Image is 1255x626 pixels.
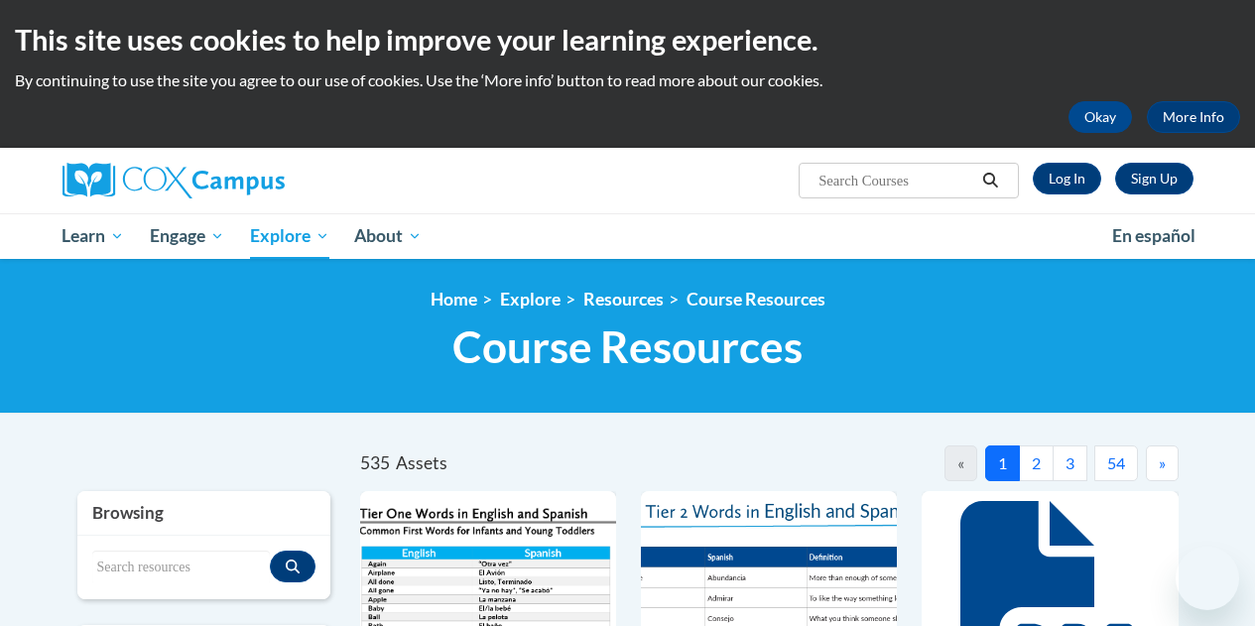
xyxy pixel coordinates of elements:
span: 535 [360,452,390,473]
span: En español [1112,225,1195,246]
a: Resources [583,289,664,310]
h2: This site uses cookies to help improve your learning experience. [15,20,1240,60]
button: Next [1146,445,1179,481]
a: Register [1115,163,1193,194]
span: Explore [250,224,329,248]
button: Okay [1068,101,1132,133]
a: Course Resources [687,289,825,310]
a: Home [431,289,477,310]
div: Main menu [48,213,1208,259]
input: Search resources [92,551,270,584]
button: Search [975,169,1005,192]
a: Engage [137,213,237,259]
a: Learn [50,213,138,259]
a: Explore [500,289,561,310]
button: 54 [1094,445,1138,481]
span: Learn [62,224,124,248]
a: Cox Campus [63,163,420,198]
span: » [1159,453,1166,472]
p: By continuing to use the site you agree to our use of cookies. Use the ‘More info’ button to read... [15,69,1240,91]
img: Cox Campus [63,163,285,198]
button: Search resources [270,551,315,582]
iframe: Button to launch messaging window [1176,547,1239,610]
button: 2 [1019,445,1054,481]
span: About [354,224,422,248]
a: Log In [1033,163,1101,194]
span: Engage [150,224,224,248]
input: Search Courses [816,169,975,192]
nav: Pagination Navigation [769,445,1179,481]
span: Course Resources [452,320,803,373]
button: 3 [1053,445,1087,481]
a: En español [1099,215,1208,257]
a: About [341,213,435,259]
button: 1 [985,445,1020,481]
a: More Info [1147,101,1240,133]
h3: Browsing [92,501,315,525]
span: Assets [396,452,447,473]
a: Explore [237,213,342,259]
